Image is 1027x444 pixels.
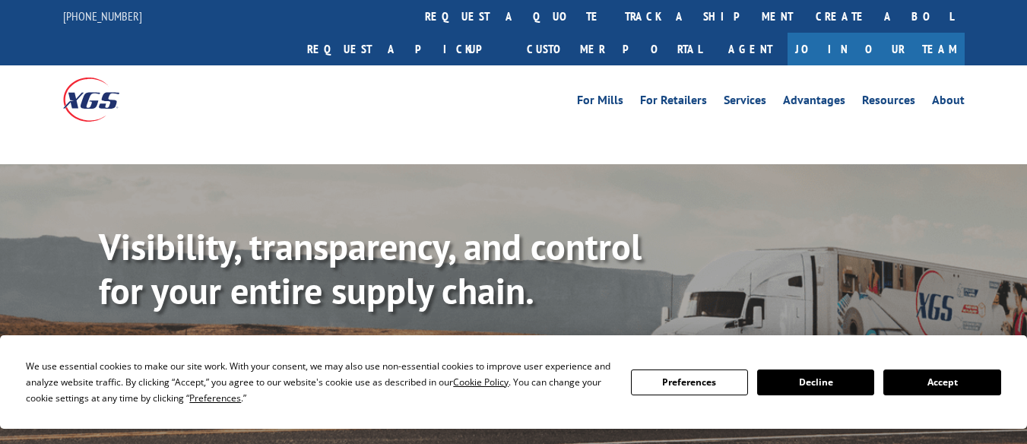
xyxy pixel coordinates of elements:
[932,94,965,111] a: About
[713,33,788,65] a: Agent
[515,33,713,65] a: Customer Portal
[453,376,509,388] span: Cookie Policy
[189,392,241,404] span: Preferences
[631,369,748,395] button: Preferences
[296,33,515,65] a: Request a pickup
[99,223,642,314] b: Visibility, transparency, and control for your entire supply chain.
[783,94,845,111] a: Advantages
[724,94,766,111] a: Services
[757,369,874,395] button: Decline
[26,358,612,406] div: We use essential cookies to make our site work. With your consent, we may also use non-essential ...
[788,33,965,65] a: Join Our Team
[862,94,915,111] a: Resources
[577,94,623,111] a: For Mills
[883,369,1000,395] button: Accept
[640,94,707,111] a: For Retailers
[63,8,142,24] a: [PHONE_NUMBER]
